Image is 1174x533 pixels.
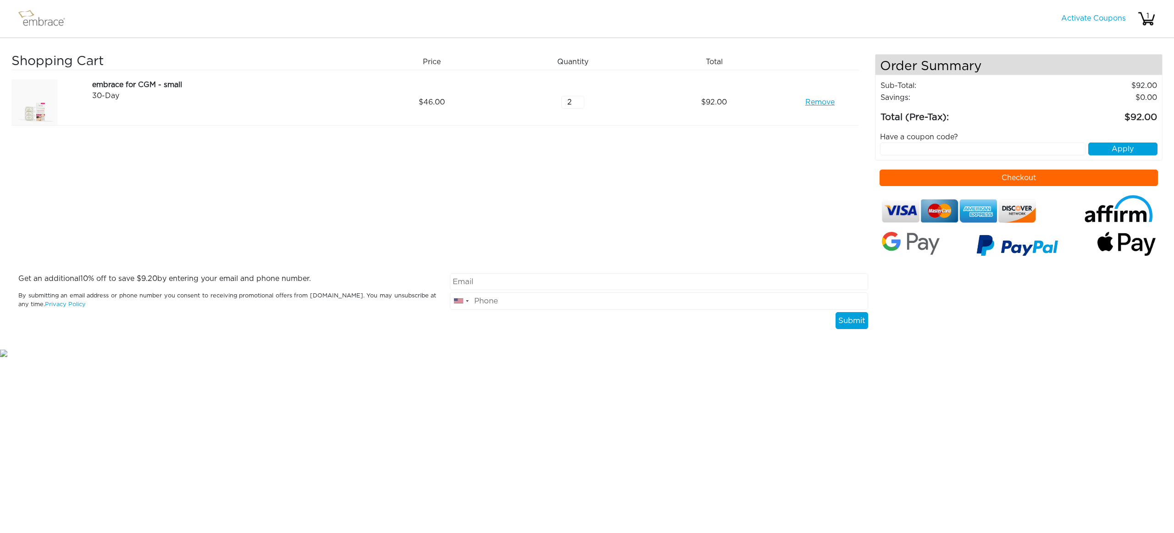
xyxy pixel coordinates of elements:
td: 92.00 [1033,80,1157,92]
button: Apply [1088,143,1157,155]
td: Total (Pre-Tax): [880,104,1033,125]
button: Checkout [880,170,1158,186]
img: Google-Pay-Logo.svg [882,232,940,255]
img: credit-cards.png [882,195,1036,227]
img: cart [1137,10,1156,28]
div: Price [365,54,506,70]
span: 46.00 [419,97,445,108]
img: paypal-v3.png [976,230,1058,264]
div: Total [647,54,788,70]
a: Remove [805,97,835,108]
td: 92.00 [1033,104,1157,125]
h4: Order Summary [875,55,1163,75]
img: affirm-logo.svg [1082,195,1156,222]
a: Activate Coupons [1061,15,1126,22]
input: Phone [450,292,868,310]
a: Privacy Policy [45,302,86,308]
span: 92.00 [701,97,727,108]
span: Quantity [557,56,588,67]
div: embrace for CGM - small [92,79,358,90]
p: By submitting an email address or phone number you consent to receiving promotional offers from [... [18,291,436,309]
button: Submit [836,312,868,330]
span: 9.20 [141,275,157,282]
input: Email [450,273,868,291]
p: Get an additional % off to save $ by entering your email and phone number. [18,273,436,284]
h3: Shopping Cart [11,54,358,70]
td: 0.00 [1033,92,1157,104]
a: 1 [1137,15,1156,22]
div: 1 [1139,11,1157,22]
span: 10 [80,275,88,282]
td: Savings : [880,92,1033,104]
div: Have a coupon code? [873,132,1165,143]
img: logo.png [16,7,76,30]
img: ee422f74-1d04-11ef-9a59-02110c07897c.jpeg [11,79,57,125]
img: fullApplePay.png [1097,232,1156,256]
div: 30-Day [92,90,358,101]
td: Sub-Total: [880,80,1033,92]
div: United States: +1 [450,293,471,309]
